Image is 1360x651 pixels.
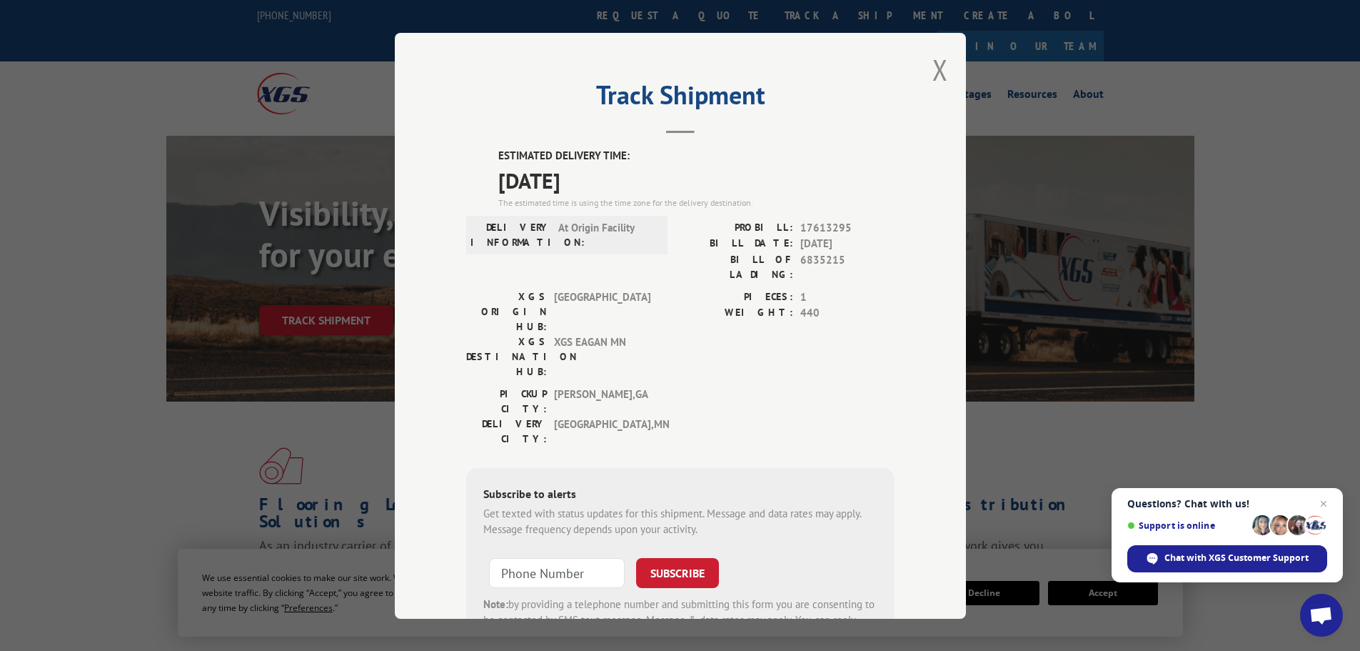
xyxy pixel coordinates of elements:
input: Phone Number [489,557,625,587]
div: Chat with XGS Customer Support [1127,545,1327,572]
span: At Origin Facility [558,219,655,249]
label: PICKUP CITY: [466,386,547,416]
span: Questions? Chat with us! [1127,498,1327,510]
label: DELIVERY CITY: [466,416,547,446]
label: WEIGHT: [680,305,793,322]
h2: Track Shipment [466,85,895,112]
button: Close modal [932,51,948,89]
div: The estimated time is using the time zone for the delivery destination. [498,196,895,209]
label: XGS ORIGIN HUB: [466,289,547,334]
span: [PERSON_NAME] , GA [554,386,650,416]
span: Support is online [1127,520,1247,531]
span: [DATE] [498,164,895,196]
label: XGS DESTINATION HUB: [466,334,547,379]
label: ESTIMATED DELIVERY TIME: [498,148,895,164]
span: [GEOGRAPHIC_DATA] , MN [554,416,650,446]
div: Subscribe to alerts [483,484,877,505]
label: BILL OF LADING: [680,252,793,282]
label: PROBILL: [680,219,793,236]
div: Get texted with status updates for this shipment. Message and data rates may apply. Message frequ... [483,505,877,537]
span: [DATE] [800,236,895,252]
button: SUBSCRIBE [636,557,719,587]
label: PIECES: [680,289,793,305]
span: [GEOGRAPHIC_DATA] [554,289,650,334]
span: Close chat [1315,495,1332,512]
span: Chat with XGS Customer Support [1164,552,1309,565]
label: BILL DATE: [680,236,793,252]
span: 440 [800,305,895,322]
span: 1 [800,289,895,305]
div: by providing a telephone number and submitting this form you are consenting to be contacted by SM... [483,596,877,645]
label: DELIVERY INFORMATION: [470,219,551,249]
div: Open chat [1300,594,1343,637]
span: 6835215 [800,252,895,282]
span: 17613295 [800,219,895,236]
strong: Note: [483,597,508,610]
span: XGS EAGAN MN [554,334,650,379]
